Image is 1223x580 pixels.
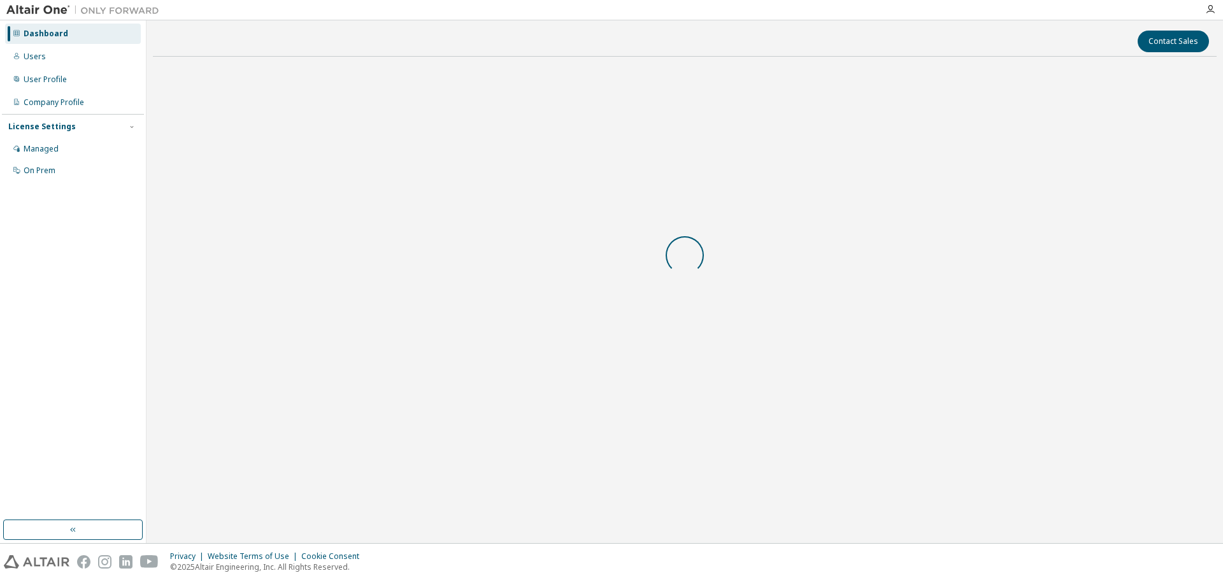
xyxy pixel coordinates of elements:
div: License Settings [8,122,76,132]
button: Contact Sales [1138,31,1209,52]
p: © 2025 Altair Engineering, Inc. All Rights Reserved. [170,562,367,572]
img: altair_logo.svg [4,555,69,569]
div: User Profile [24,74,67,85]
div: Managed [24,144,59,154]
img: Altair One [6,4,166,17]
div: Privacy [170,551,208,562]
div: Cookie Consent [301,551,367,562]
img: instagram.svg [98,555,111,569]
img: youtube.svg [140,555,159,569]
div: Website Terms of Use [208,551,301,562]
div: Dashboard [24,29,68,39]
div: Company Profile [24,97,84,108]
div: On Prem [24,166,55,176]
img: facebook.svg [77,555,90,569]
div: Users [24,52,46,62]
img: linkedin.svg [119,555,132,569]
